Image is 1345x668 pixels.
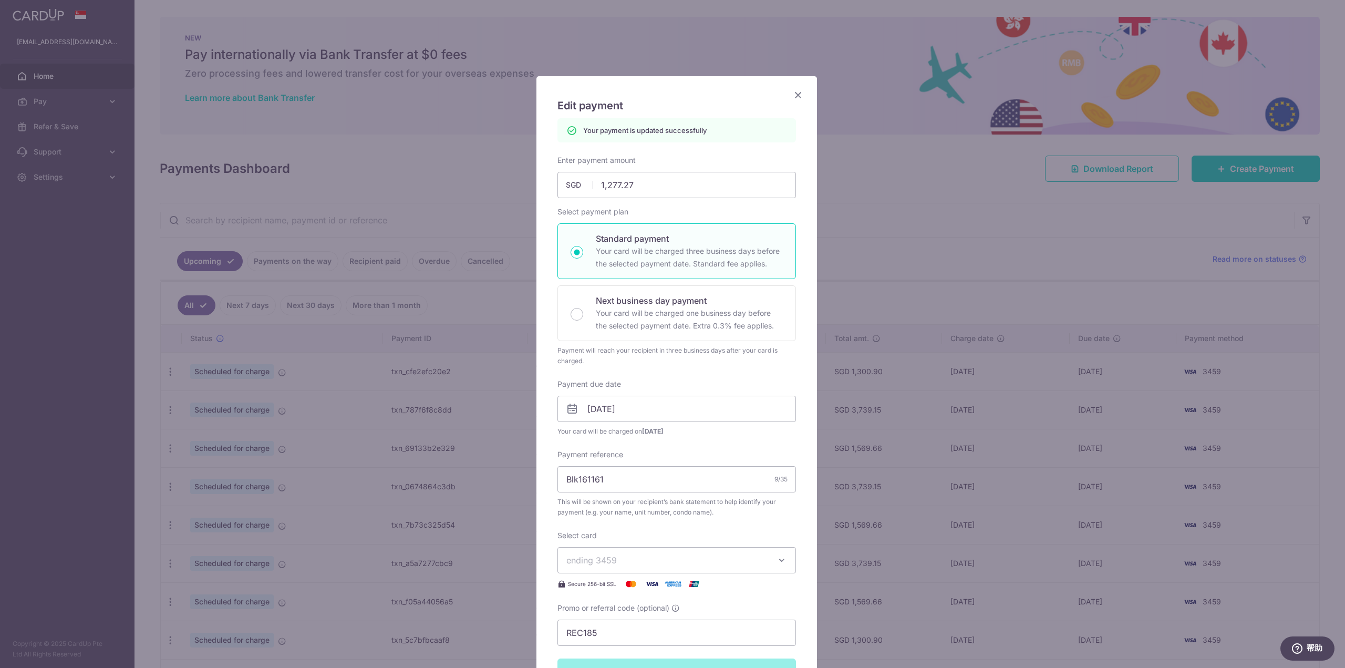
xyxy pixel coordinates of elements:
[557,530,597,541] label: Select card
[557,155,636,166] label: Enter payment amount
[557,172,796,198] input: 0.00
[557,207,628,217] label: Select payment plan
[596,294,783,307] p: Next business day payment
[583,125,707,136] p: Your payment is updated successfully
[568,580,616,588] span: Secure 256-bit SSL
[557,97,796,114] h5: Edit payment
[684,578,705,590] img: UnionPay
[1280,636,1334,663] iframe: 打开一个小组件，您可以在其中找到更多信息
[566,555,617,566] span: ending 3459
[557,426,796,437] span: Your card will be charged on
[792,89,804,101] button: Close
[557,449,623,460] label: Payment reference
[642,427,664,435] span: [DATE]
[774,474,788,485] div: 9/35
[566,180,593,190] span: SGD
[663,578,684,590] img: American Express
[620,578,642,590] img: Mastercard
[596,245,783,270] p: Your card will be charged three business days before the selected payment date. Standard fee appl...
[557,497,796,518] span: This will be shown on your recipient’s bank statement to help identify your payment (e.g. your na...
[557,547,796,573] button: ending 3459
[596,232,783,245] p: Standard payment
[557,603,669,613] span: Promo or referral code (optional)
[596,307,783,332] p: Your card will be charged one business day before the selected payment date. Extra 0.3% fee applies.
[557,396,796,422] input: DD / MM / YYYY
[557,379,621,389] label: Payment due date
[557,345,796,366] div: Payment will reach your recipient in three business days after your card is charged.
[642,578,663,590] img: Visa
